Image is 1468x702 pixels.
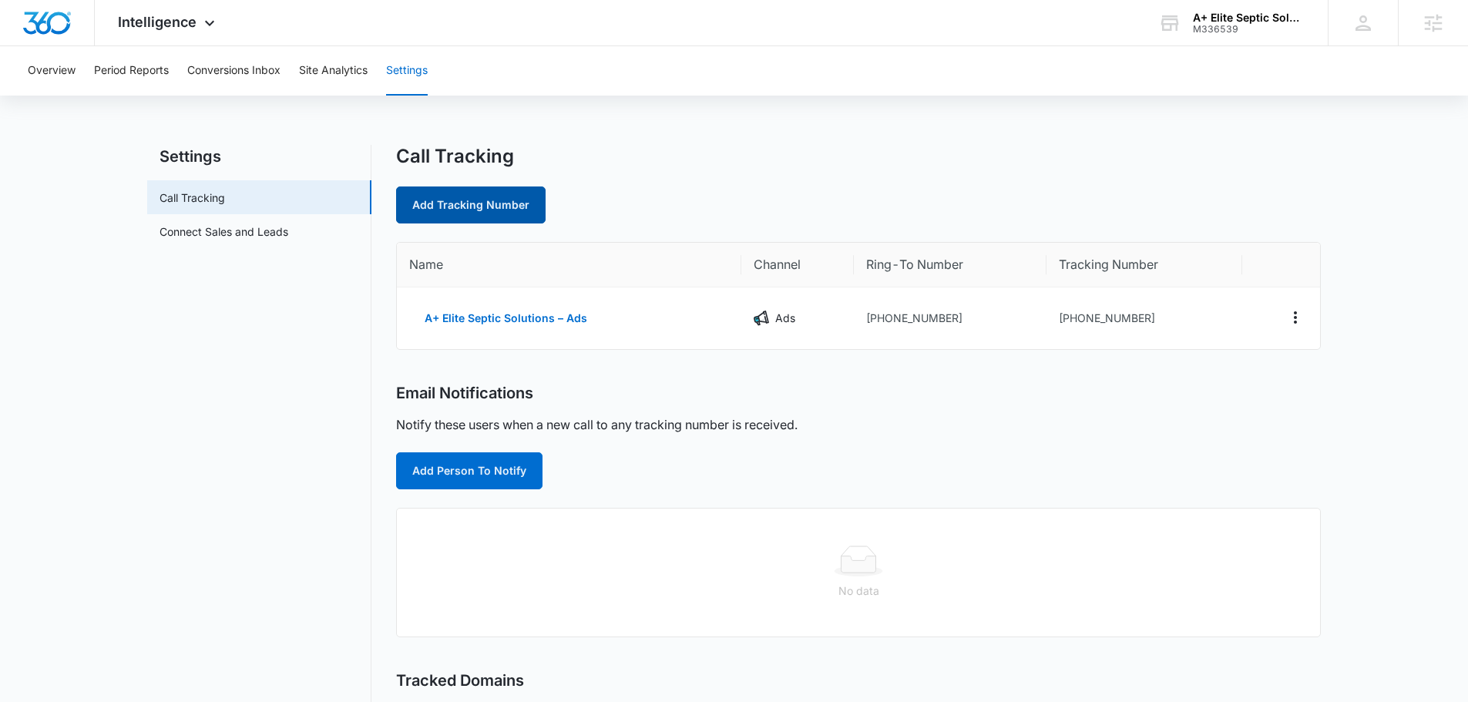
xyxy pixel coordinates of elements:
div: account name [1193,12,1305,24]
button: Actions [1283,305,1308,330]
td: [PHONE_NUMBER] [1046,287,1242,349]
h2: Email Notifications [396,384,533,403]
a: Connect Sales and Leads [160,223,288,240]
img: Ads [754,311,769,326]
th: Name [397,243,741,287]
p: Notify these users when a new call to any tracking number is received. [396,415,798,434]
button: Overview [28,46,76,96]
a: Call Tracking [160,190,225,206]
th: Tracking Number [1046,243,1242,287]
button: A+ Elite Septic Solutions – Ads [409,300,603,337]
span: Intelligence [118,14,197,30]
button: Settings [386,46,428,96]
button: Conversions Inbox [187,46,280,96]
button: Site Analytics [299,46,368,96]
h2: Tracked Domains [396,671,524,690]
td: [PHONE_NUMBER] [854,287,1046,349]
div: account id [1193,24,1305,35]
a: Add Tracking Number [396,186,546,223]
h2: Settings [147,145,371,168]
button: Add Person To Notify [396,452,543,489]
div: No data [409,583,1308,600]
th: Channel [741,243,855,287]
th: Ring-To Number [854,243,1046,287]
h1: Call Tracking [396,145,514,168]
p: Ads [775,310,795,327]
button: Period Reports [94,46,169,96]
